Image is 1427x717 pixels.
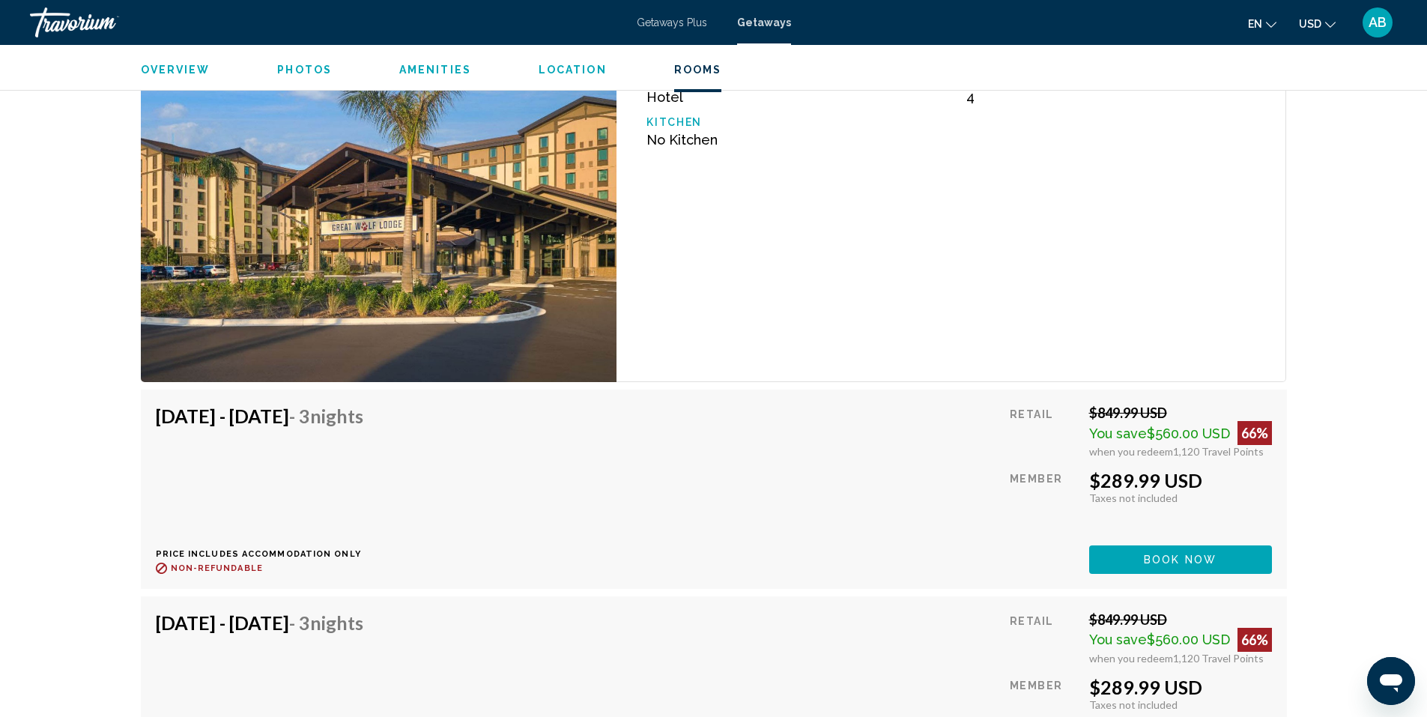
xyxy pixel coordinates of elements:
button: Photos [277,63,332,76]
span: when you redeem [1089,652,1173,665]
a: Getaways Plus [637,16,707,28]
span: Hotel [646,89,683,105]
p: Kitchen [646,116,951,128]
span: Location [539,64,607,76]
a: Getaways [737,16,791,28]
button: User Menu [1358,7,1397,38]
span: Nights [310,405,363,427]
span: - 3 [289,611,363,634]
div: Member [1010,469,1077,534]
span: en [1248,18,1262,30]
button: Amenities [399,63,471,76]
span: - 3 [289,405,363,427]
div: 66% [1237,628,1272,652]
span: Taxes not included [1089,491,1178,504]
span: Taxes not included [1089,698,1178,711]
span: USD [1299,18,1321,30]
div: $849.99 USD [1089,611,1272,628]
button: Location [539,63,607,76]
div: Retail [1010,611,1077,665]
span: You save [1089,426,1147,441]
span: Book now [1144,554,1217,566]
span: $560.00 USD [1147,426,1230,441]
h4: [DATE] - [DATE] [156,611,363,634]
span: Non-refundable [171,563,263,573]
span: 1,120 Travel Points [1173,445,1264,458]
span: No Kitchen [646,132,718,148]
h4: [DATE] - [DATE] [156,405,363,427]
img: S349E01X.jpg [141,19,617,382]
p: Price includes accommodation only [156,549,375,559]
span: 1,120 Travel Points [1173,652,1264,665]
button: Overview [141,63,210,76]
button: Rooms [674,63,722,76]
iframe: Button to launch messaging window [1367,657,1415,705]
span: Overview [141,64,210,76]
button: Change currency [1299,13,1336,34]
div: $289.99 USD [1089,469,1272,491]
div: Retail [1010,405,1077,458]
span: Nights [310,611,363,634]
span: Amenities [399,64,471,76]
div: $289.99 USD [1089,676,1272,698]
a: Travorium [30,7,622,37]
span: Photos [277,64,332,76]
span: Rooms [674,64,722,76]
span: You save [1089,632,1147,647]
span: $560.00 USD [1147,632,1230,647]
div: 66% [1237,421,1272,445]
span: 4 [966,89,975,105]
div: $849.99 USD [1089,405,1272,421]
button: Change language [1248,13,1276,34]
button: Book now [1089,545,1272,573]
span: AB [1369,15,1387,30]
span: when you redeem [1089,445,1173,458]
